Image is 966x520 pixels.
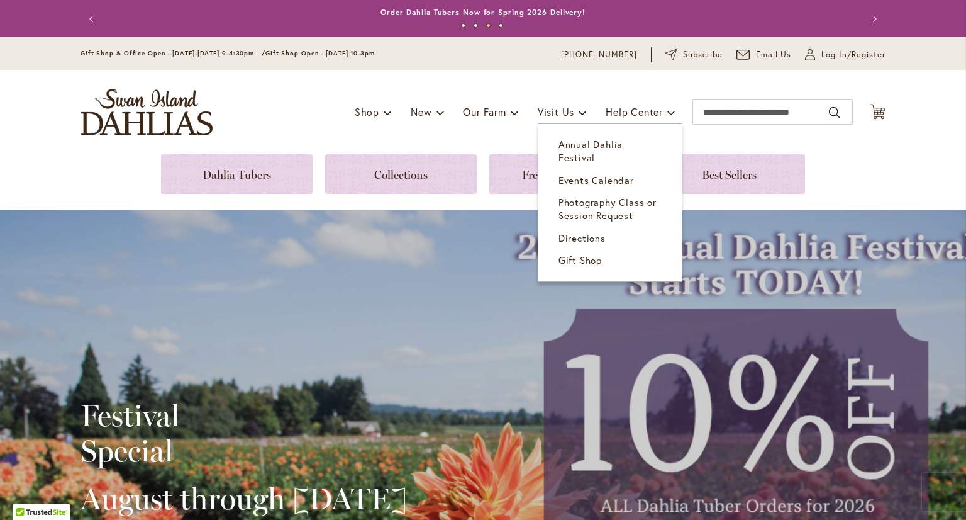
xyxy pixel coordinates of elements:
span: Annual Dahlia Festival [558,138,623,164]
button: 1 of 4 [461,23,465,28]
h2: August through [DATE] [80,481,407,516]
span: Photography Class or Session Request [558,196,657,222]
a: Log In/Register [805,48,885,61]
a: Subscribe [665,48,723,61]
span: New [411,105,431,118]
button: Previous [80,6,106,31]
a: store logo [80,89,213,135]
span: Help Center [606,105,663,118]
span: Shop [355,105,379,118]
span: Gift Shop Open - [DATE] 10-3pm [265,49,375,57]
span: Gift Shop & Office Open - [DATE]-[DATE] 9-4:30pm / [80,49,265,57]
span: Events Calendar [558,174,634,186]
span: Subscribe [683,48,723,61]
a: [PHONE_NUMBER] [561,48,637,61]
span: Email Us [756,48,792,61]
button: 4 of 4 [499,23,503,28]
button: 2 of 4 [474,23,478,28]
h2: Festival Special [80,398,407,468]
span: Gift Shop [558,254,602,266]
button: Next [860,6,885,31]
button: 3 of 4 [486,23,491,28]
a: Order Dahlia Tubers Now for Spring 2026 Delivery! [380,8,586,17]
a: Email Us [736,48,792,61]
span: Log In/Register [821,48,885,61]
span: Our Farm [463,105,506,118]
span: Visit Us [538,105,574,118]
span: Directions [558,232,606,244]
